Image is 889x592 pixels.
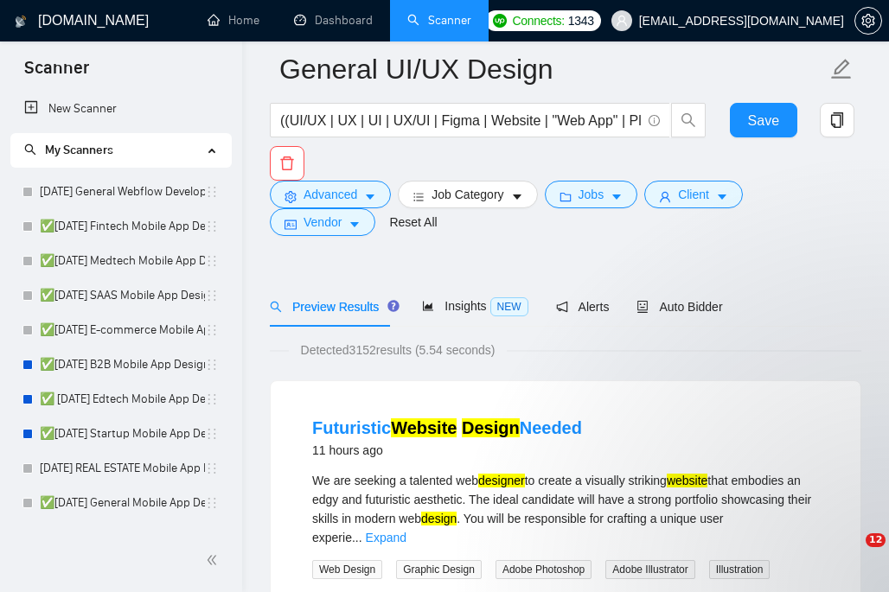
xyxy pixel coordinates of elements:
span: user [659,190,671,203]
div: We are seeking a talented web to create a visually striking that embodies an edgy and futuristic ... [312,471,819,547]
span: Adobe Illustrator [605,560,694,579]
a: ✅[DATE] General Mobile App Design [40,486,205,520]
button: barsJob Categorycaret-down [398,181,537,208]
span: Auto Bidder [636,300,722,314]
input: Search Freelance Jobs... [280,110,641,131]
span: Advanced [304,185,357,204]
span: Scanner [10,55,103,92]
li: ✅7/17/25 General Mobile App Design [10,486,231,520]
a: homeHome [208,13,259,28]
mark: Website [391,418,457,437]
span: Jobs [579,185,604,204]
li: MedTech UI/UX Design [10,520,231,555]
a: ✅[DATE] Medtech Mobile App Design [40,244,205,278]
a: New Scanner [24,92,217,126]
span: Alerts [556,300,610,314]
span: Save [748,110,779,131]
button: Save [730,103,797,137]
span: holder [205,254,219,268]
a: [DATE] General Webflow Development [40,175,205,209]
span: notification [556,301,568,313]
li: ✅7/17/25 SAAS Mobile App Design [10,278,231,313]
a: [DATE] REAL ESTATE Mobile App Design [40,451,205,486]
span: holder [205,462,219,475]
span: Graphic Design [396,560,482,579]
span: ... [352,531,362,544]
mark: designer [478,474,525,487]
a: setting [854,14,882,28]
li: ✅7/17/25 E-commerce Mobile App Design [10,313,231,347]
a: searchScanner [407,13,471,28]
li: ✅7/17/25 B2B Mobile App Design [10,347,231,382]
span: Web Design [312,560,382,579]
span: delete [271,156,304,171]
span: area-chart [422,300,434,312]
mark: design [421,512,457,525]
span: My Scanners [45,143,113,157]
span: Vendor [304,213,342,232]
span: Client [678,185,709,204]
span: search [270,301,282,313]
button: delete [270,146,304,181]
span: caret-down [349,218,361,231]
a: dashboardDashboard [294,13,373,28]
span: folder [560,190,572,203]
a: ✅[DATE] Startup Mobile App Design [40,417,205,451]
span: holder [205,358,219,372]
a: Expand [366,531,406,544]
a: ✅[DATE] Fintech Mobile App Design [40,209,205,244]
span: 12 [866,533,886,547]
span: edit [830,58,853,80]
span: caret-down [511,190,523,203]
a: FuturisticWebsite DesignNeeded [312,418,582,437]
li: ✅7/17/25 Startup Mobile App Design [10,417,231,451]
div: Tooltip anchor [386,298,401,314]
span: holder [205,185,219,199]
span: Connects: [512,11,564,30]
span: idcard [285,218,297,231]
span: holder [205,392,219,406]
span: bars [413,190,425,203]
img: logo [15,8,27,35]
button: setting [854,7,882,35]
span: robot [636,301,649,313]
span: search [672,112,705,128]
span: caret-down [716,190,728,203]
span: NEW [490,297,528,316]
iframe: Intercom live chat [830,533,872,575]
a: Reset All [389,213,437,232]
button: folderJobscaret-down [545,181,638,208]
a: ✅[DATE] E-commerce Mobile App Design [40,313,205,347]
span: setting [285,190,297,203]
a: ✅[DATE] SAAS Mobile App Design [40,278,205,313]
button: search [671,103,706,137]
button: settingAdvancedcaret-down [270,181,391,208]
span: Preview Results [270,300,394,314]
button: idcardVendorcaret-down [270,208,375,236]
span: setting [855,14,881,28]
span: Illustration [709,560,771,579]
span: Adobe Photoshop [496,560,592,579]
span: copy [821,112,854,128]
img: upwork-logo.png [493,14,507,28]
a: ✅[DATE] B2B Mobile App Design [40,347,205,382]
span: Job Category [432,185,503,204]
span: holder [205,323,219,337]
span: info-circle [649,115,660,126]
span: holder [205,496,219,510]
span: 1343 [568,11,594,30]
mark: Design [462,418,520,437]
li: 7/17/25 General Webflow Development [10,175,231,209]
li: ✅7/17/25 Medtech Mobile App Design [10,244,231,278]
span: Detected 3152 results (5.54 seconds) [289,341,508,360]
input: Scanner name... [279,48,827,91]
a: ✅ [DATE] Edtech Mobile App Design [40,382,205,417]
span: holder [205,289,219,302]
span: caret-down [364,190,376,203]
span: search [24,143,36,156]
span: double-left [206,551,223,569]
div: 11 hours ago [312,440,582,461]
li: ✅7/17/25 Fintech Mobile App Design [10,209,231,244]
button: copy [820,103,854,137]
span: holder [205,220,219,233]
